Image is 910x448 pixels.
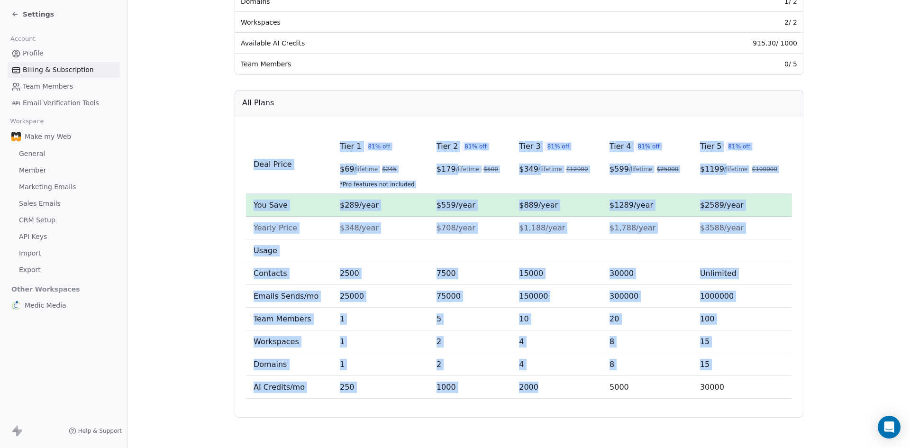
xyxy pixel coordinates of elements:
td: Domains [246,353,332,376]
span: /lifetime [724,165,748,173]
span: 2500 [340,269,359,278]
span: 150000 [519,292,548,301]
span: Export [19,265,41,275]
span: $ 599 [610,164,629,175]
span: $ 179 [437,164,456,175]
span: 1000000 [700,292,734,301]
span: $1289/year [610,201,653,210]
span: Marketing Emails [19,182,76,192]
span: 1 [340,360,345,369]
span: All Plans [242,97,274,109]
td: Team Members [235,54,626,74]
span: Tier 5 [700,141,721,152]
span: $ 349 [519,164,538,175]
span: 15 [700,360,710,369]
span: $1,188/year [519,223,565,232]
span: $ 500 [483,165,498,173]
div: Open Intercom Messenger [878,416,901,439]
td: 0 / 5 [626,54,803,74]
a: Billing & Subscription [8,62,120,78]
span: $ 100000 [752,165,778,173]
span: $3588/year [700,223,744,232]
span: $889/year [519,201,558,210]
td: AI Credits/mo [246,376,332,399]
span: $ 245 [382,165,397,173]
span: Usage [254,246,277,255]
span: 15000 [519,269,543,278]
a: Export [8,262,120,278]
span: /lifetime [456,165,480,173]
span: $ 25000 [657,165,679,173]
span: Sales Emails [19,199,61,209]
span: Member [19,165,46,175]
span: 81% off [462,142,490,151]
a: Profile [8,46,120,61]
span: Billing & Subscription [23,65,94,75]
a: Member [8,163,120,178]
span: 5 [437,314,441,323]
td: Team Members [246,308,332,330]
span: 81% off [365,142,393,151]
span: Unlimited [700,269,737,278]
span: $559/year [437,201,475,210]
img: favicon-orng.png [11,132,21,141]
span: $708/year [437,223,475,232]
span: /lifetime [538,165,562,173]
span: Tier 4 [610,141,631,152]
span: Tier 1 [340,141,361,152]
span: Deal Price [254,160,292,169]
span: Tier 2 [437,141,458,152]
span: 25000 [340,292,364,301]
span: 2 [437,337,441,346]
span: Help & Support [78,427,122,435]
td: Workspaces [235,12,626,33]
span: 100 [700,314,715,323]
span: 2000 [519,383,538,392]
span: Make my Web [25,132,71,141]
span: Settings [23,9,54,19]
span: 75000 [437,292,461,301]
span: 30000 [610,269,634,278]
span: $289/year [340,201,379,210]
span: 81% off [545,142,573,151]
a: Sales Emails [8,196,120,211]
a: Team Members [8,79,120,94]
span: 81% off [635,142,663,151]
span: Account [6,32,39,46]
span: 30000 [700,383,724,392]
span: 81% off [725,142,753,151]
img: Logoicon.png [11,301,21,310]
a: General [8,146,120,162]
span: 20 [610,314,619,323]
span: 7500 [437,269,456,278]
span: Import [19,248,41,258]
span: 15 [700,337,710,346]
span: API Keys [19,232,47,242]
a: Settings [11,9,54,19]
a: Help & Support [69,427,122,435]
td: Contacts [246,262,332,285]
span: 5000 [610,383,629,392]
span: $ 12000 [566,165,588,173]
a: Marketing Emails [8,179,120,195]
span: 1 [340,337,345,346]
span: 250 [340,383,355,392]
span: Yearly Price [254,223,297,232]
span: $2589/year [700,201,744,210]
a: API Keys [8,229,120,245]
td: Workspaces [246,330,332,353]
a: CRM Setup [8,212,120,228]
span: 2 [437,360,441,369]
span: Tier 3 [519,141,540,152]
span: 8 [610,360,614,369]
span: General [19,149,45,159]
td: 915.30 / 1000 [626,33,803,54]
span: $ 69 [340,164,355,175]
span: $ 1199 [700,164,724,175]
span: 8 [610,337,614,346]
span: Workspace [6,114,48,128]
span: 4 [519,360,524,369]
span: $348/year [340,223,379,232]
span: 1 [340,314,345,323]
span: Email Verification Tools [23,98,99,108]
